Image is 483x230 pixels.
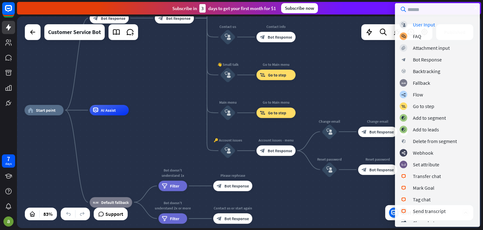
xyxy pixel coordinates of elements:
i: block_livechat [401,198,406,202]
i: block_backtracking [402,69,406,73]
div: Transfer chat [413,173,441,179]
i: block_goto [260,110,265,116]
span: Bot Response [369,129,394,135]
i: block_livechat [401,186,406,190]
i: home_2 [28,107,33,113]
div: Add to leads [413,126,439,133]
span: AI Assist [101,107,116,113]
div: Add to segment [413,115,446,121]
span: Filter [170,183,179,189]
span: Go to step [268,72,286,78]
div: Contact us [212,24,243,29]
div: 7 [7,156,10,162]
span: Bot Response [166,15,191,21]
div: Webhook [413,150,433,156]
i: block_bot_response [362,167,367,172]
i: block_user_input [225,110,231,116]
div: Subscribe in days to get your first month for $1 [172,4,276,13]
div: Delete from segment [413,138,457,144]
div: Close chat [413,220,435,226]
div: Mark Goal [413,185,434,191]
span: Bot Response [225,216,249,221]
i: block_user_input [225,72,231,78]
div: Customer Service Bot [48,24,101,40]
div: FAQ [413,33,421,39]
i: block_set_attribute [402,163,406,167]
div: Send transcript [413,208,446,214]
i: block_user_input [402,23,406,27]
div: days [5,162,12,166]
i: filter [162,216,167,221]
i: block_livechat [401,174,406,178]
div: Attachment input [413,45,450,51]
span: Support [105,209,123,219]
span: Start point [36,107,55,113]
i: block_bot_response [158,15,164,21]
div: 83% [42,209,54,219]
div: Reset password [354,157,401,162]
div: Set attribute [413,161,439,168]
div: Tag chat [413,196,430,203]
a: 7 days [2,154,15,168]
div: Go to step [413,103,434,109]
button: Open LiveChat chat widget [5,3,24,21]
span: Bot Response [225,183,249,189]
div: 3 [199,4,206,13]
span: Bot Response [268,148,292,153]
span: Bot Response [101,15,125,21]
span: Bot Response [369,167,394,172]
div: Backtracking [413,68,440,74]
div: Please rephrase [209,173,256,178]
i: block_bot_response [260,34,265,40]
i: filter [162,183,167,189]
div: User Input [413,21,435,28]
div: Bot doesn't understand 2x or more [154,200,191,211]
i: block_bot_response [217,216,222,221]
i: block_user_input [326,166,333,173]
i: block_close_chat [401,221,406,225]
i: block_attachment [402,46,406,50]
i: block_livechat [401,209,406,213]
i: block_bot_response [402,58,406,62]
div: 🔑 Account issues [212,138,243,143]
i: webhooks [402,151,406,155]
div: 👋 Small talk [212,62,243,67]
i: block_add_to_segment [401,116,406,120]
div: Contact us or start again [209,205,256,211]
i: block_bot_response [260,148,265,153]
div: Change email [354,119,401,124]
div: Go to Main menu [253,100,299,105]
span: Filter [170,216,179,221]
i: block_add_to_segment [401,128,406,132]
div: Go to Main menu [253,62,299,67]
div: Bot doesn't understand 1x [154,168,191,178]
i: block_user_input [225,147,231,154]
i: block_delete_from_segment [402,139,406,143]
div: Account issues - menu [253,138,299,143]
i: block_bot_response [93,15,98,21]
i: builder_tree [401,93,406,97]
i: block_bot_response [362,129,367,135]
i: block_fallback [402,81,406,85]
span: Default fallback [101,200,129,205]
div: Flow [413,91,423,98]
div: Fallback [413,80,430,86]
div: Change email [314,119,345,124]
i: block_bot_response [217,183,222,189]
div: Reset password [314,157,345,162]
i: block_faq [402,34,406,38]
span: Go to step [268,110,286,116]
span: Bot Response [268,34,292,40]
div: Subscribe now [281,3,318,13]
div: Main menu [212,100,243,105]
i: block_goto [401,104,406,108]
i: block_user_input [326,129,333,135]
i: block_goto [260,72,265,78]
div: Bot Response [413,56,442,63]
i: block_user_input [225,34,231,40]
div: Contact info [253,24,299,29]
i: block_fallback [93,200,98,205]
